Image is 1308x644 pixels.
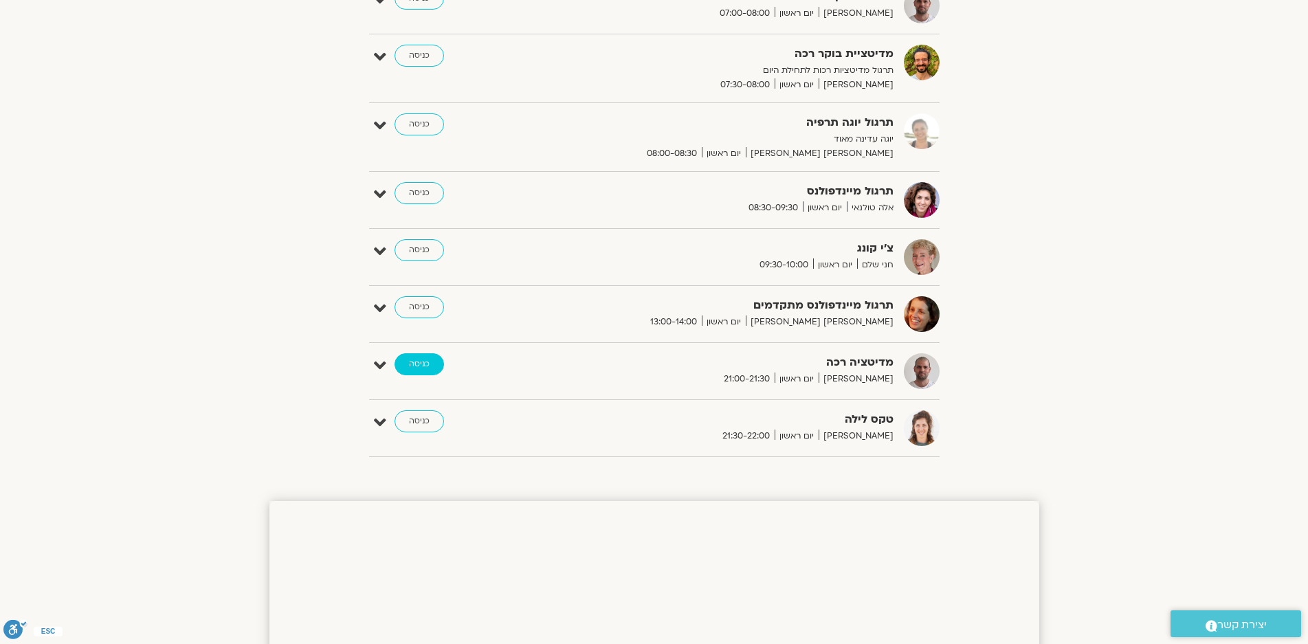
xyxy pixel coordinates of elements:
[395,113,444,135] a: כניסה
[775,429,819,443] span: יום ראשון
[857,258,894,272] span: חני שלם
[1171,610,1301,637] a: יצירת קשר
[1217,616,1267,634] span: יצירת קשר
[819,372,894,386] span: [PERSON_NAME]
[557,239,894,258] strong: צ'י קונג
[557,45,894,63] strong: מדיטציית בוקר רכה
[395,296,444,318] a: כניסה
[557,353,894,372] strong: מדיטציה רכה
[775,372,819,386] span: יום ראשון
[775,6,819,21] span: יום ראשון
[395,239,444,261] a: כניסה
[744,201,803,215] span: 08:30-09:30
[715,6,775,21] span: 07:00-08:00
[557,113,894,132] strong: תרגול יוגה תרפיה
[803,201,847,215] span: יום ראשון
[746,315,894,329] span: [PERSON_NAME] [PERSON_NAME]
[557,63,894,78] p: תרגול מדיטציות רכות לתחילת היום
[395,45,444,67] a: כניסה
[847,201,894,215] span: אלה טולנאי
[719,372,775,386] span: 21:00-21:30
[557,410,894,429] strong: טקס לילה
[819,78,894,92] span: [PERSON_NAME]
[395,353,444,375] a: כניסה
[775,78,819,92] span: יום ראשון
[395,182,444,204] a: כניסה
[645,315,702,329] span: 13:00-14:00
[819,6,894,21] span: [PERSON_NAME]
[718,429,775,443] span: 21:30-22:00
[557,132,894,146] p: יוגה עדינה מאוד
[395,410,444,432] a: כניסה
[813,258,857,272] span: יום ראשון
[716,78,775,92] span: 07:30-08:00
[557,182,894,201] strong: תרגול מיינדפולנס
[819,429,894,443] span: [PERSON_NAME]
[702,315,746,329] span: יום ראשון
[642,146,702,161] span: 08:00-08:30
[557,296,894,315] strong: תרגול מיינדפולנס מתקדמים
[746,146,894,161] span: [PERSON_NAME] [PERSON_NAME]
[702,146,746,161] span: יום ראשון
[755,258,813,272] span: 09:30-10:00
